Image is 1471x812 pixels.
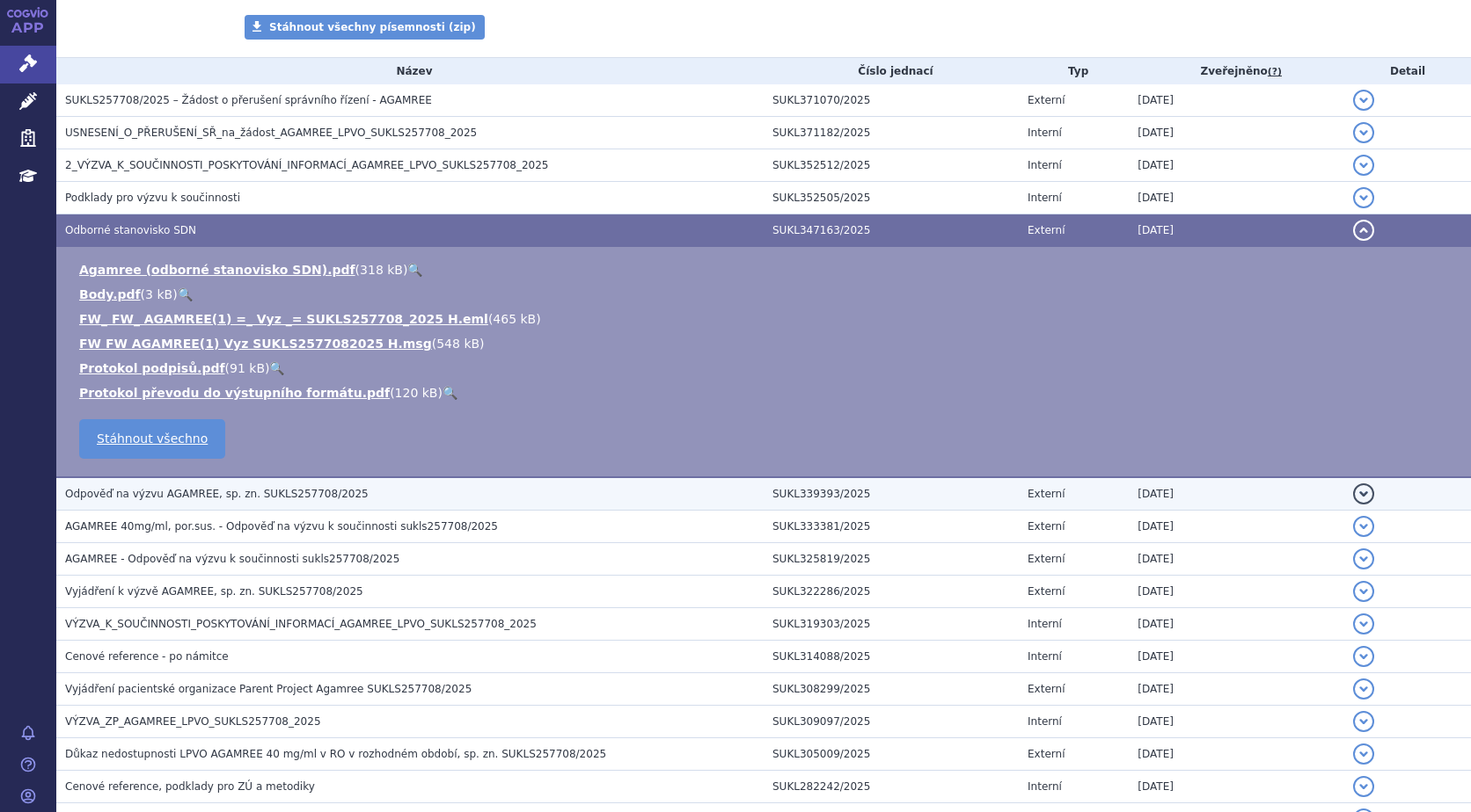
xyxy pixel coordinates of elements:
button: detail [1353,711,1374,732]
td: [DATE] [1129,608,1344,641]
td: SUKL308299/2025 [764,673,1019,706]
td: SUKL322286/2025 [764,576,1019,608]
span: Interní [1028,650,1062,663]
span: Externí [1028,585,1065,598]
span: Interní [1028,780,1062,793]
button: detail [1353,581,1374,602]
span: 2_VÝZVA_K_SOUČINNOSTI_POSKYTOVÁNÍ_INFORMACÍ_AGAMREE_LPVO_SUKLS257708_2025 [65,159,548,171]
span: Cenové reference, podklady pro ZÚ a metodiky [65,780,315,793]
td: [DATE] [1129,771,1344,803]
a: FW FW AGAMREE(1) Vyz SUKLS2577082025 H.msg [79,337,432,351]
button: detail [1353,122,1374,143]
td: SUKL282242/2025 [764,771,1019,803]
li: ( ) [79,286,1453,303]
button: detail [1353,776,1374,797]
a: Protokol podpisů.pdf [79,361,225,375]
td: [DATE] [1129,477,1344,511]
span: Interní [1028,715,1062,728]
a: Agamree (odborné stanovisko SDN).pdf [79,263,355,277]
td: SUKL333381/2025 [764,511,1019,543]
li: ( ) [79,384,1453,402]
span: Důkaz nedostupnosti LPVO AGAMREE 40 mg/ml v RO v rozhodném období, sp. zn. SUKLS257708/2025 [65,748,606,760]
td: SUKL325819/2025 [764,543,1019,576]
button: detail [1353,646,1374,667]
td: [DATE] [1129,214,1344,247]
a: 🔍 [178,287,193,301]
span: 91 kB [230,361,265,375]
span: USNESENÍ_O_PŘERUŠENÍ_SŘ_na_žádost_AGAMREE_LPVO_SUKLS257708_2025 [65,127,477,139]
td: SUKL347163/2025 [764,214,1019,247]
button: detail [1353,483,1374,504]
button: detail [1353,516,1374,537]
li: ( ) [79,310,1453,328]
span: AGAMREE 40mg/ml, por.sus. - Odpověď na výzvu k součinnosti sukls257708/2025 [65,520,498,533]
span: Externí [1028,683,1065,695]
li: ( ) [79,359,1453,377]
td: [DATE] [1129,738,1344,771]
span: Externí [1028,553,1065,565]
th: Zveřejněno [1129,58,1344,84]
td: [DATE] [1129,543,1344,576]
span: Podklady pro výzvu k součinnosti [65,192,240,204]
li: ( ) [79,261,1453,279]
button: detail [1353,90,1374,111]
span: 465 kB [493,312,536,326]
td: SUKL352512/2025 [764,149,1019,182]
li: ( ) [79,335,1453,352]
span: Interní [1028,159,1062,171]
td: [DATE] [1129,576,1344,608]
button: detail [1353,220,1374,241]
span: Odpověď na výzvu AGAMREE, sp. zn. SUKLS257708/2025 [65,488,369,500]
a: 🔍 [269,361,284,375]
span: 120 kB [395,386,438,400]
td: [DATE] [1129,673,1344,706]
button: detail [1353,743,1374,765]
td: [DATE] [1129,117,1344,149]
td: SUKL309097/2025 [764,706,1019,738]
button: detail [1353,548,1374,569]
span: Interní [1028,618,1062,630]
th: Název [56,58,764,84]
span: Vyjádření pacientské organizace Parent Project Agamree SUKLS257708/2025 [65,683,472,695]
span: Externí [1028,488,1065,500]
span: Cenové reference - po námitce [65,650,229,663]
td: [DATE] [1129,84,1344,117]
td: [DATE] [1129,182,1344,214]
span: Interní [1028,192,1062,204]
button: detail [1353,613,1374,634]
td: [DATE] [1129,149,1344,182]
span: 548 kB [436,337,479,351]
td: SUKL352505/2025 [764,182,1019,214]
a: 🔍 [443,386,457,400]
span: Externí [1028,748,1065,760]
td: SUKL305009/2025 [764,738,1019,771]
a: Protokol převodu do výstupního formátu.pdf [79,386,390,400]
span: Externí [1028,94,1065,106]
span: Vyjádření k výzvě AGAMREE, sp. zn. SUKLS257708/2025 [65,585,363,598]
span: VÝZVA_ZP_AGAMREE_LPVO_SUKLS257708_2025 [65,715,321,728]
th: Detail [1344,58,1471,84]
td: SUKL371070/2025 [764,84,1019,117]
a: Body.pdf [79,287,141,301]
a: Stáhnout všechny písemnosti (zip) [245,15,485,40]
span: 318 kB [360,263,403,277]
span: Interní [1028,127,1062,139]
a: 🔍 [407,263,422,277]
span: Stáhnout všechny písemnosti (zip) [269,21,476,33]
td: SUKL314088/2025 [764,641,1019,673]
td: [DATE] [1129,706,1344,738]
th: Číslo jednací [764,58,1019,84]
abbr: (?) [1268,66,1282,78]
th: Typ [1019,58,1129,84]
span: 3 kB [145,287,172,301]
span: VÝZVA_K_SOUČINNOSTI_POSKYTOVÁNÍ_INFORMACÍ_AGAMREE_LPVO_SUKLS257708_2025 [65,618,537,630]
td: SUKL371182/2025 [764,117,1019,149]
span: SUKLS257708/2025 – Žádost o přerušení správního řízení - AGAMREE [65,94,432,106]
td: SUKL319303/2025 [764,608,1019,641]
span: AGAMREE - Odpověď na výzvu k součinnosti sukls257708/2025 [65,553,399,565]
a: Stáhnout všechno [79,419,225,459]
span: Externí [1028,224,1065,236]
a: FW_ FW_ AGAMREE(1) =_ Vyz _= SUKLS257708_2025 H.eml [79,312,488,326]
span: Odborné stanovisko SDN [65,224,196,236]
td: [DATE] [1129,511,1344,543]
